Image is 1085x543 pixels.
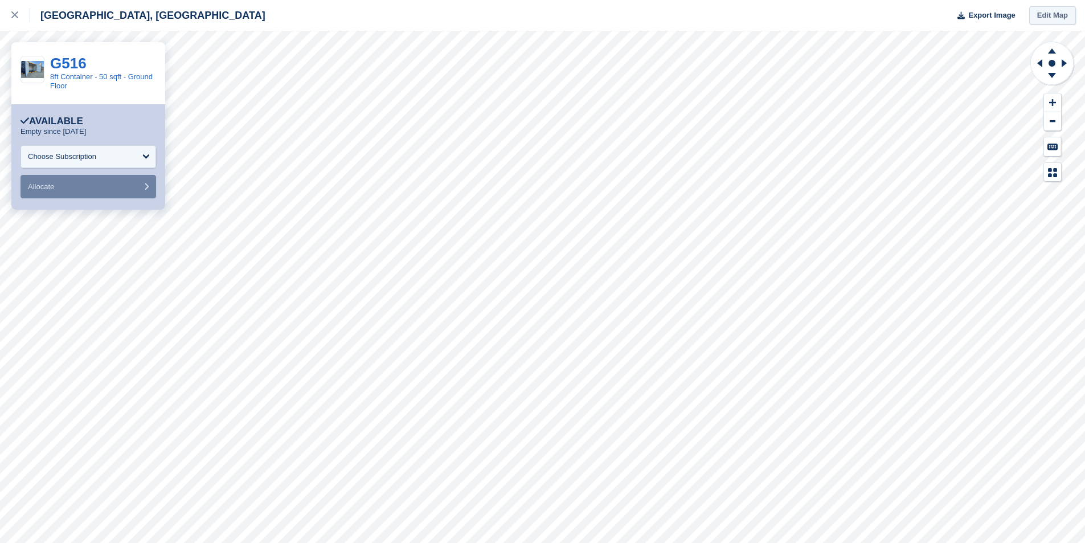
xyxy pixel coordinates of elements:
[1044,112,1061,131] button: Zoom Out
[21,61,44,78] img: IMG_3988.jpeg
[21,175,156,198] button: Allocate
[30,9,265,22] div: [GEOGRAPHIC_DATA], [GEOGRAPHIC_DATA]
[28,151,96,162] div: Choose Subscription
[21,127,86,136] p: Empty since [DATE]
[951,6,1016,25] button: Export Image
[1029,6,1076,25] a: Edit Map
[1044,93,1061,112] button: Zoom In
[28,182,54,191] span: Allocate
[1044,163,1061,182] button: Map Legend
[1044,137,1061,156] button: Keyboard Shortcuts
[21,116,83,127] div: Available
[968,10,1015,21] span: Export Image
[50,72,153,90] a: 8ft Container - 50 sqft - Ground Floor
[50,55,87,72] a: G516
